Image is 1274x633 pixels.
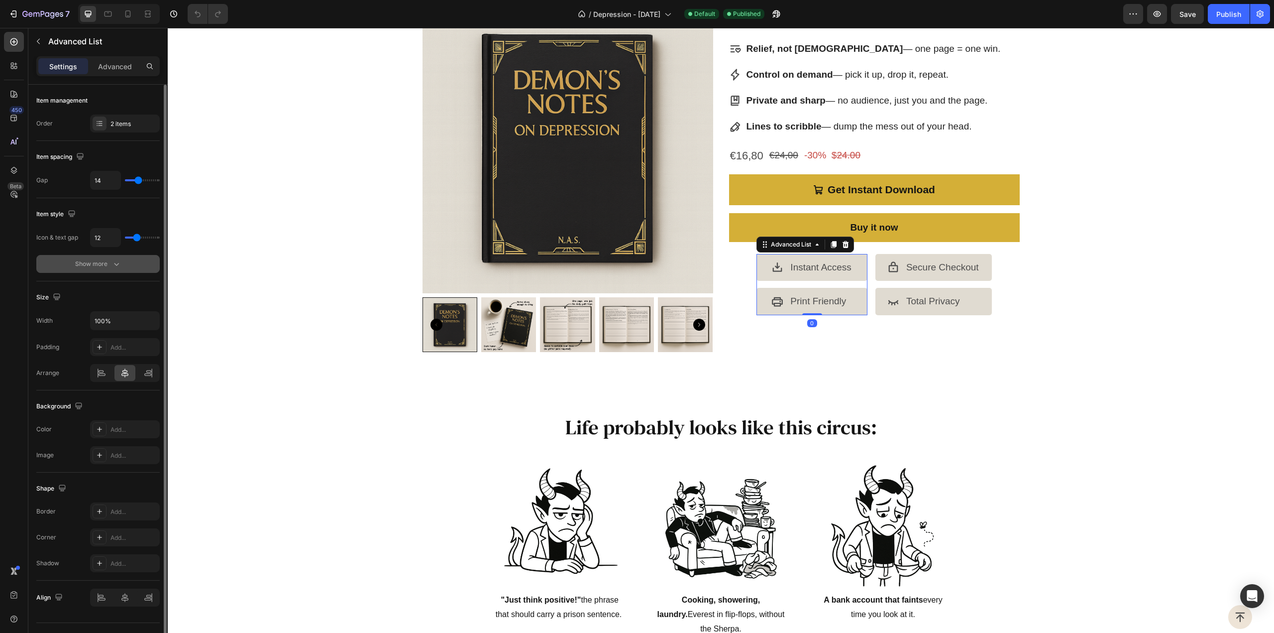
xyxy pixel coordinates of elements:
[36,208,78,221] div: Item style
[739,231,811,248] p: Secure Checkout
[36,255,160,273] button: Show more
[589,9,591,19] span: /
[49,61,77,72] p: Settings
[682,191,730,208] div: Buy it now
[561,185,852,214] button: Buy it now
[36,559,59,568] div: Shadow
[694,9,715,18] span: Default
[36,150,86,164] div: Item spacing
[601,118,632,137] div: €24,00
[36,369,59,378] div: Arrange
[7,182,24,190] div: Beta
[1240,584,1264,608] div: Open Intercom Messenger
[263,291,275,303] button: Carousel Back Arrow
[36,233,78,242] div: Icon & text gap
[579,90,833,107] p: — dump the mess out of your head.
[325,565,457,594] p: the phrase that should carry a prison sentence.
[110,425,157,434] div: Add...
[75,259,121,269] div: Show more
[601,212,645,221] div: Advanced List
[36,343,59,352] div: Padding
[36,176,48,185] div: Gap
[324,430,458,564] img: gempages_567543297145308201-9bec7b54-cd58-4a99-b008-819219a21ac8.png
[110,559,157,568] div: Add...
[649,565,782,594] p: every time you look at it.
[579,64,833,81] p: — no audience, just you and the page.
[648,430,783,564] img: gempages_567543297145308201-50c34673-4543-4146-b252-03cc5fa2d738.png
[36,400,85,413] div: Background
[639,291,649,299] div: 0
[110,507,157,516] div: Add...
[739,265,811,282] p: Total Privacy
[593,9,660,19] span: Depression - [DATE]
[362,385,745,414] h2: Life probably looks like this circus:
[36,533,56,542] div: Corner
[110,451,157,460] div: Add...
[36,316,53,325] div: Width
[623,265,684,282] p: Print Friendly
[168,28,1274,633] iframe: Design area
[4,4,74,24] button: 7
[1208,4,1250,24] button: Publish
[9,106,24,114] div: 450
[637,119,695,136] p: -30% $
[36,291,63,304] div: Size
[579,38,833,55] p: — pick it up, drop it, repeat.
[65,8,70,20] p: 7
[561,117,597,139] div: €16,80
[579,15,736,26] strong: Relief, not [DEMOGRAPHIC_DATA]
[110,533,157,542] div: Add...
[36,482,68,496] div: Shape
[660,152,767,171] div: Get Instant Download
[110,120,157,128] div: 2 items
[579,67,658,78] strong: Private and sharp
[490,568,593,591] strong: Cooking, showering, laundry.
[733,9,760,18] span: Published
[561,146,852,177] button: Get Instant Download
[669,122,693,132] s: 24.00
[36,451,54,460] div: Image
[1171,4,1204,24] button: Save
[91,312,159,330] input: Auto
[36,96,88,105] div: Item management
[48,35,156,47] p: Advanced List
[623,231,684,248] p: Instant Access
[579,41,665,52] strong: Control on demand
[36,425,52,434] div: Color
[656,568,755,576] strong: A bank account that faints
[110,343,157,352] div: Add...
[91,171,120,189] input: Auto
[1179,10,1196,18] span: Save
[188,4,228,24] div: Undo/Redo
[486,430,621,564] img: gempages_567543297145308201-b0eabfe4-0e56-4033-995f-5d9a1d66d0cd.png
[1216,9,1241,19] div: Publish
[36,591,65,605] div: Align
[333,568,413,576] strong: "Just think positive!"
[36,119,53,128] div: Order
[526,291,537,303] button: Carousel Next Arrow
[91,229,120,247] input: Auto
[36,507,56,516] div: Border
[98,61,132,72] p: Advanced
[579,93,654,104] strong: Lines to scribble
[487,565,620,608] p: Everest in flip-flops, without the Sherpa.
[579,12,833,29] p: — one page = one win.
